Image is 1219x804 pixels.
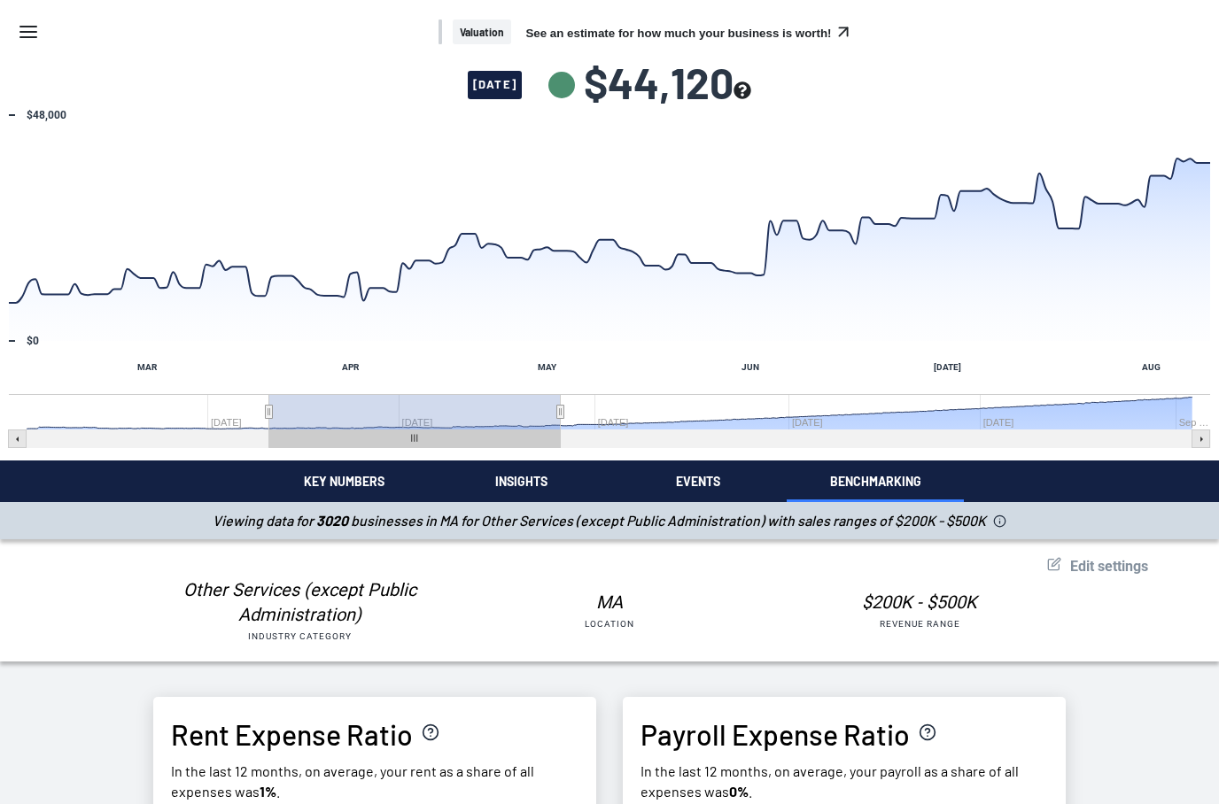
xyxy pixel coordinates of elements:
[213,512,314,529] span: Viewing data for
[584,61,751,104] span: $44,120
[18,21,39,43] svg: Menu
[342,362,360,372] text: APR
[767,512,892,529] span: with sales ranges of
[934,362,961,372] text: [DATE]
[463,615,756,632] div: Location
[153,577,446,627] div: Other Services (except Public Administration)
[734,81,751,102] button: see more about your cashflow projection
[171,715,413,754] h3: Rent Expense Ratio
[463,577,756,645] button: MALocation
[729,783,749,800] strong: 0%
[641,761,1048,801] p: In the last 12 months, on average, your payroll as a share of all expenses was .
[153,627,446,645] div: Industry Category
[432,460,609,502] button: Insights
[27,109,66,121] text: $48,000
[741,362,759,372] text: JUN
[27,335,39,347] text: $0
[919,723,936,744] button: Calculation explanation
[1179,417,1209,428] text: Sep …
[609,460,787,502] button: Events
[260,783,276,800] strong: 1%
[787,460,964,502] button: Benchmarking
[773,615,1066,632] div: Revenue Range
[255,460,432,502] button: Key Numbers
[137,362,158,372] text: MAR
[773,590,1066,615] div: $200K - $500K
[422,723,439,744] button: Calculation explanation
[989,513,1006,529] button: Benchmarking Info
[461,512,478,529] span: for
[1070,558,1148,575] span: Edit settings
[171,761,578,801] p: In the last 12 months, on average, your rent as a share of all expenses was .
[468,71,521,99] span: [DATE]
[481,512,767,529] span: Other Services (except Public Administration)
[1142,362,1161,372] text: AUG
[316,512,351,529] strong: 3020
[832,20,855,43] button: open promoted insight
[351,512,437,529] span: businesses in
[641,715,910,754] h3: Payroll Expense Ratio
[525,27,831,40] button: See an estimate for how much your business is worth!
[439,512,461,529] span: MA
[538,362,557,372] text: MAY
[453,19,511,45] span: Valuation
[895,512,989,529] span: $200K - $500K
[463,590,756,615] div: MA
[1047,557,1148,576] button: Edit settings
[773,577,1066,645] button: $200K - $500KRevenue Range
[153,577,446,645] button: Other Services (except Public Administration)Industry Category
